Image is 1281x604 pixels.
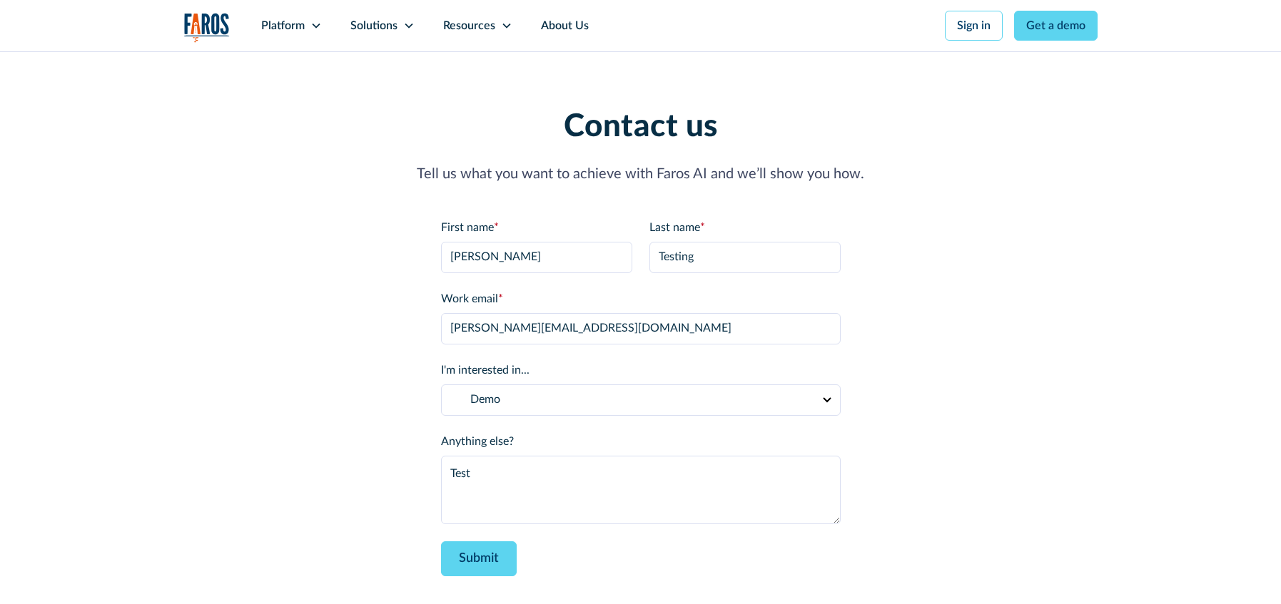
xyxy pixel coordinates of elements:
[261,17,305,34] div: Platform
[441,219,841,576] form: Contact Page Form
[945,11,1003,41] a: Sign in
[441,433,841,450] label: Anything else?
[350,17,398,34] div: Solutions
[184,108,1098,146] h1: Contact us
[441,290,841,307] label: Work email
[441,362,841,379] label: I'm interested in...
[1014,11,1098,41] a: Get a demo
[184,163,1098,185] p: Tell us what you want to achieve with Faros AI and we’ll show you how.
[184,13,230,42] img: Logo of the analytics and reporting company Faros.
[443,17,495,34] div: Resources
[184,13,230,42] a: home
[441,541,517,576] input: Submit
[649,219,841,236] label: Last name
[441,219,632,236] label: First name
